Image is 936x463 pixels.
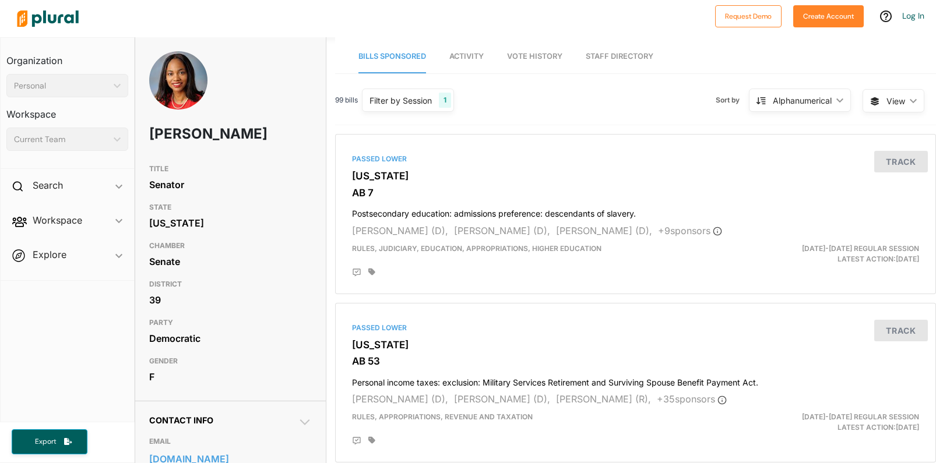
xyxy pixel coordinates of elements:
div: 1 [439,93,451,108]
h3: AB 7 [352,187,919,199]
a: Create Account [793,9,864,22]
a: Bills Sponsored [358,40,426,73]
div: Democratic [149,330,312,347]
span: 99 bills [335,95,358,105]
span: Rules, Appropriations, Revenue and Taxation [352,412,533,421]
h3: DISTRICT [149,277,312,291]
a: Request Demo [715,9,782,22]
h3: AB 53 [352,355,919,367]
div: Passed Lower [352,154,919,164]
h3: Organization [6,44,128,69]
span: Bills Sponsored [358,52,426,61]
div: Passed Lower [352,323,919,333]
div: Senate [149,253,312,270]
h3: PARTY [149,316,312,330]
div: Personal [14,80,109,92]
h3: [US_STATE] [352,339,919,351]
a: Activity [449,40,484,73]
span: Sort by [716,95,749,105]
div: Add Position Statement [352,268,361,277]
span: Export [27,437,64,447]
span: Activity [449,52,484,61]
h3: [US_STATE] [352,170,919,182]
button: Track [874,320,928,341]
span: [PERSON_NAME] (D), [556,225,652,236]
span: Contact Info [149,415,213,425]
h3: CHAMBER [149,239,312,253]
div: Alphanumerical [773,94,832,107]
button: Create Account [793,5,864,27]
span: [PERSON_NAME] (R), [556,393,651,405]
div: Filter by Session [370,94,432,107]
h3: Workspace [6,97,128,123]
h3: STATE [149,200,312,214]
h2: Search [33,179,63,192]
span: + 35 sponsor s [657,393,727,405]
span: [PERSON_NAME] (D), [454,393,550,405]
a: Vote History [507,40,562,73]
h4: Personal income taxes: exclusion: Military Services Retirement and Surviving Spouse Benefit Payme... [352,372,919,388]
button: Export [12,429,87,454]
h1: [PERSON_NAME] [149,116,247,151]
span: [PERSON_NAME] (D), [454,225,550,236]
div: Add tags [368,268,375,276]
span: [PERSON_NAME] (D), [352,225,448,236]
h3: GENDER [149,354,312,368]
div: F [149,368,312,386]
div: Latest Action: [DATE] [733,243,928,264]
h3: TITLE [149,162,312,176]
span: [PERSON_NAME] (D), [352,393,448,405]
span: Rules, Judiciary, Education, Appropriations, Higher Education [352,244,601,253]
h3: EMAIL [149,434,312,448]
div: Add Position Statement [352,436,361,446]
div: Add tags [368,436,375,444]
span: + 9 sponsor s [658,225,722,236]
div: [US_STATE] [149,214,312,232]
a: Staff Directory [586,40,653,73]
button: Track [874,151,928,172]
span: View [886,95,905,107]
button: Request Demo [715,5,782,27]
div: Latest Action: [DATE] [733,412,928,433]
span: Vote History [507,52,562,61]
img: Headshot of Akilah Weber Pierson [149,51,207,124]
span: [DATE]-[DATE] Regular Session [802,244,919,253]
h4: Postsecondary education: admissions preference: descendants of slavery. [352,203,919,219]
span: [DATE]-[DATE] Regular Session [802,412,919,421]
a: Log In [902,10,924,21]
div: Senator [149,176,312,193]
div: 39 [149,291,312,309]
div: Current Team [14,133,109,146]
